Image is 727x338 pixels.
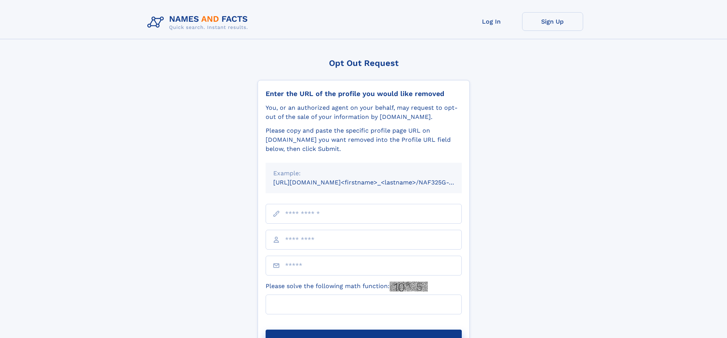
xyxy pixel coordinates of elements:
[273,169,454,178] div: Example:
[266,90,462,98] div: Enter the URL of the profile you would like removed
[144,12,254,33] img: Logo Names and Facts
[273,179,476,186] small: [URL][DOMAIN_NAME]<firstname>_<lastname>/NAF325G-xxxxxxxx
[266,103,462,122] div: You, or an authorized agent on your behalf, may request to opt-out of the sale of your informatio...
[258,58,470,68] div: Opt Out Request
[266,126,462,154] div: Please copy and paste the specific profile page URL on [DOMAIN_NAME] you want removed into the Pr...
[266,282,428,292] label: Please solve the following math function:
[522,12,583,31] a: Sign Up
[461,12,522,31] a: Log In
